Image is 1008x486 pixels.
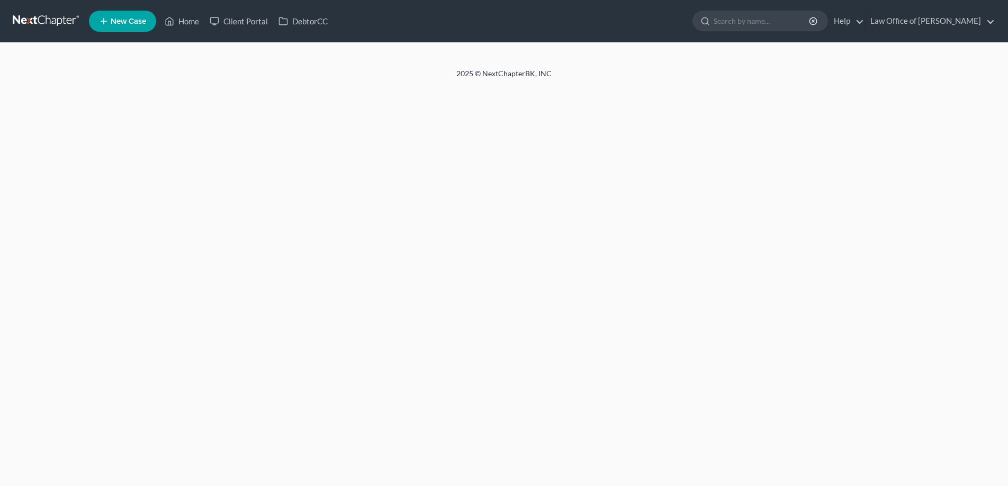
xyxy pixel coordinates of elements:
input: Search by name... [714,11,811,31]
a: Client Portal [204,12,273,31]
a: DebtorCC [273,12,333,31]
a: Help [829,12,864,31]
a: Home [159,12,204,31]
div: 2025 © NextChapterBK, INC [202,68,806,87]
span: New Case [111,17,146,25]
a: Law Office of [PERSON_NAME] [865,12,995,31]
